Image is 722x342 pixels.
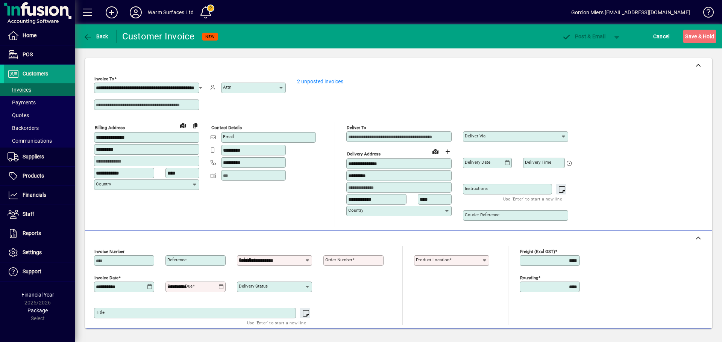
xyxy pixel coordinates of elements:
span: Staff [23,211,34,217]
mat-label: Invoice To [94,76,114,81]
span: Home [23,32,36,38]
mat-label: Rounding [520,275,538,280]
mat-label: Title [96,310,105,315]
button: Copy to Delivery address [189,119,201,131]
span: Products [23,173,44,179]
button: Cancel [651,30,672,43]
a: Backorders [4,122,75,134]
mat-label: Freight (excl GST) [520,249,555,254]
span: Quotes [8,112,29,118]
a: Settings [4,243,75,262]
span: ost & Email [562,33,605,39]
a: Communications [4,134,75,147]
mat-label: Country [96,181,111,187]
span: NEW [205,34,215,39]
button: Choose address [441,146,454,158]
span: Package [27,307,48,313]
div: Gordon Miers [EMAIL_ADDRESS][DOMAIN_NAME] [571,6,690,18]
mat-label: Delivery time [525,160,551,165]
div: Customer Invoice [122,30,195,42]
span: Customers [23,71,48,77]
button: Back [81,30,110,43]
app-page-header-button: Back [75,30,117,43]
mat-label: Deliver To [347,125,366,130]
a: 2 unposted invoices [297,78,343,84]
a: Support [4,262,75,281]
a: Payments [4,96,75,109]
button: Post & Email [558,30,609,43]
span: Payments [8,99,36,105]
mat-label: Product location [416,257,449,262]
span: Financials [23,192,46,198]
button: Add [100,6,124,19]
a: POS [4,45,75,64]
mat-label: Courier Reference [465,212,499,217]
span: Reports [23,230,41,236]
span: Settings [23,249,42,255]
button: Profile [124,6,148,19]
span: Cancel [653,30,670,42]
mat-label: Payment due [167,283,193,289]
a: Quotes [4,109,75,122]
a: Products [4,167,75,185]
mat-hint: Use 'Enter' to start a new line [503,194,562,203]
a: View on map [429,145,441,157]
button: Save & Hold [683,30,716,43]
a: Financials [4,186,75,205]
mat-label: Invoice number [94,249,124,254]
mat-label: Delivery date [465,160,490,165]
a: View on map [177,119,189,131]
span: ave & Hold [685,30,714,42]
span: Financial Year [21,292,54,298]
mat-label: Country [348,208,363,213]
mat-label: Invoice date [94,275,118,280]
a: Knowledge Base [698,2,713,26]
a: Invoices [4,83,75,96]
mat-label: Delivery status [239,283,268,289]
span: Back [83,33,108,39]
mat-label: Instructions [465,186,488,191]
span: Support [23,268,41,274]
mat-label: Reference [167,257,187,262]
span: Suppliers [23,154,44,160]
div: Warm Surfaces Ltd [148,6,194,18]
span: Backorders [8,125,39,131]
span: Invoices [8,87,31,93]
mat-label: Sold by [239,257,253,262]
a: Suppliers [4,148,75,166]
span: S [685,33,688,39]
span: Communications [8,138,52,144]
a: Staff [4,205,75,224]
mat-label: Email [223,134,234,139]
mat-label: Attn [223,84,231,90]
a: Home [4,26,75,45]
a: Reports [4,224,75,243]
span: P [575,33,578,39]
mat-label: Deliver via [465,133,485,139]
mat-hint: Use 'Enter' to start a new line [247,318,306,327]
mat-label: Order number [325,257,352,262]
span: POS [23,51,33,57]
